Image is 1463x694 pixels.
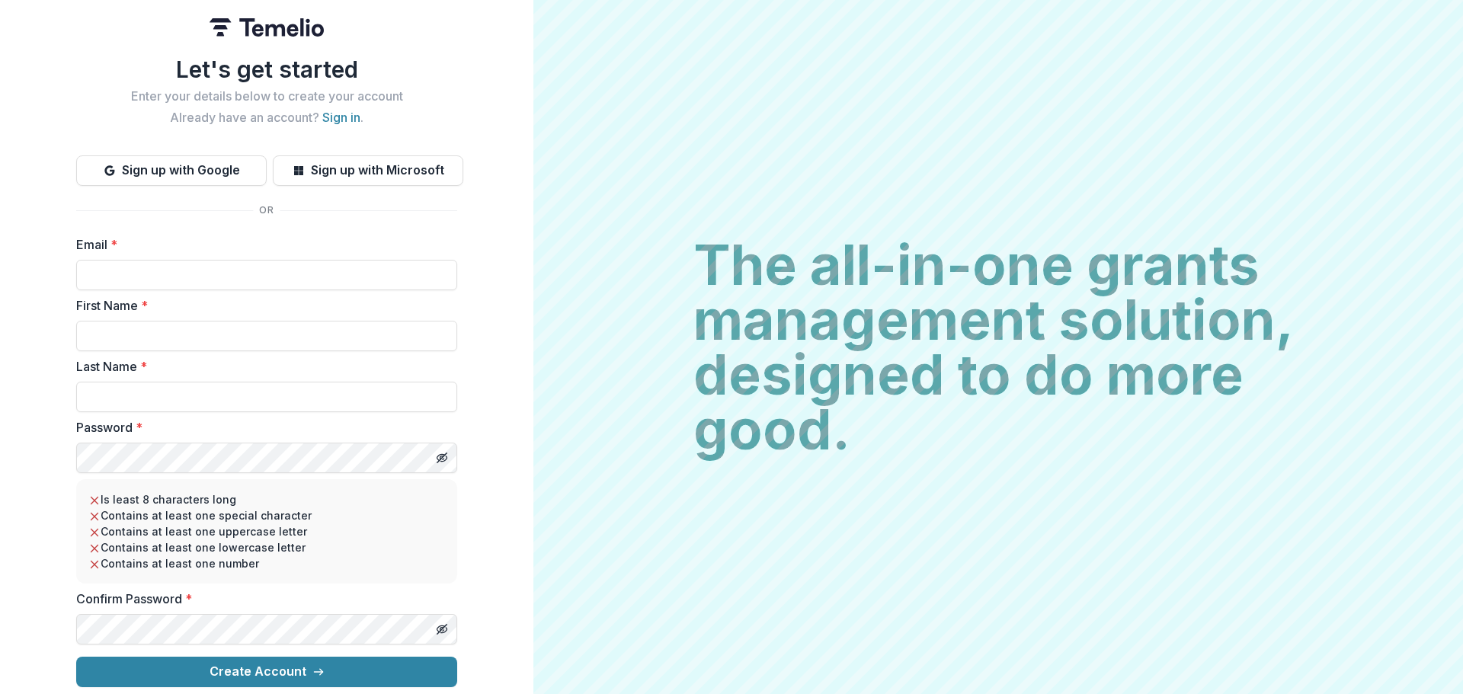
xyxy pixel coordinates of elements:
li: Contains at least one uppercase letter [88,523,445,539]
button: Toggle password visibility [430,446,454,470]
h2: Already have an account? . [76,110,457,125]
label: Password [76,418,448,437]
button: Sign up with Microsoft [273,155,463,186]
label: Last Name [76,357,448,376]
a: Sign in [322,110,360,125]
label: Confirm Password [76,590,448,608]
li: Contains at least one number [88,555,445,571]
li: Contains at least one lowercase letter [88,539,445,555]
button: Sign up with Google [76,155,267,186]
img: Temelio [210,18,324,37]
h2: Enter your details below to create your account [76,89,457,104]
label: First Name [76,296,448,315]
button: Toggle password visibility [430,617,454,641]
h1: Let's get started [76,56,457,83]
li: Is least 8 characters long [88,491,445,507]
li: Contains at least one special character [88,507,445,523]
label: Email [76,235,448,254]
button: Create Account [76,657,457,687]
